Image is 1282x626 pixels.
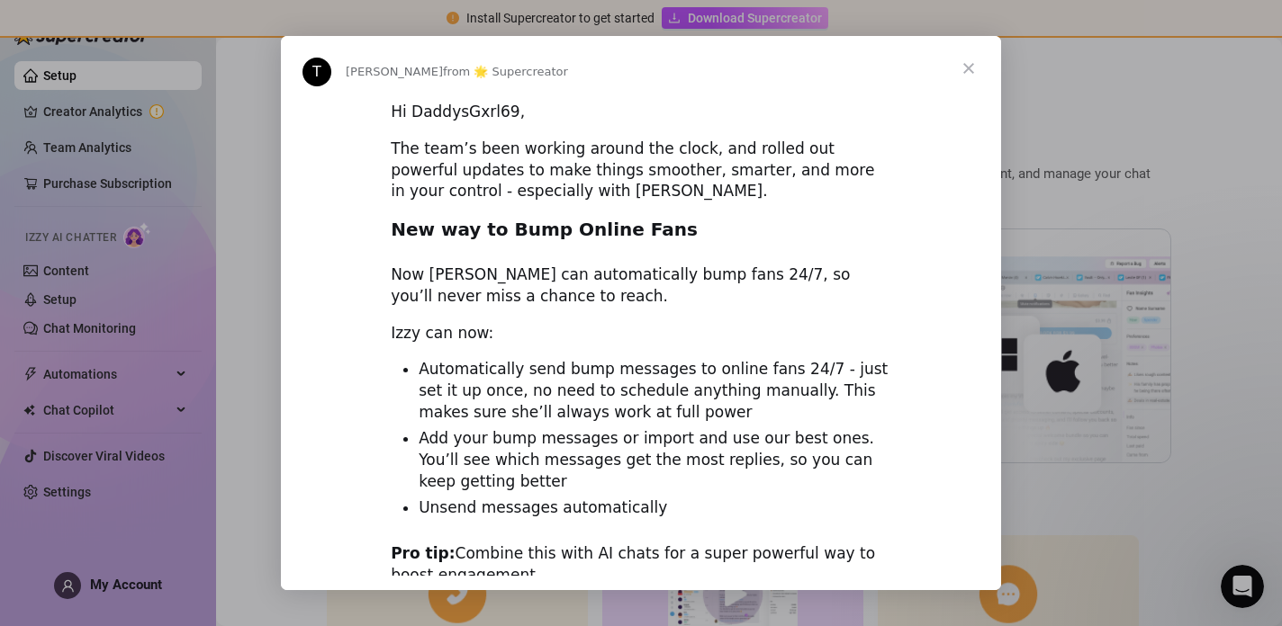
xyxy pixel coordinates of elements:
div: Izzy can now: [391,323,891,344]
li: Unsend messages automatically [419,497,891,519]
h2: New way to Bump Online Fans [391,218,891,251]
span: [PERSON_NAME] [346,65,443,78]
div: Hi DaddysGxrl69, [391,102,891,123]
b: Pro tip: [391,544,455,562]
li: Add your bump messages or import and use our best ones. You’ll see which messages get the most re... [419,428,891,493]
div: Combine this with AI chats for a super powerful way to boost engagement. [391,543,891,586]
div: The team’s been working around the clock, and rolled out powerful updates to make things smoother... [391,139,891,202]
div: Profile image for Tanya [302,58,331,86]
span: from 🌟 Supercreator [443,65,568,78]
li: Automatically send bump messages to online fans 24/7 - just set it up once, no need to schedule a... [419,359,891,424]
span: Close [936,36,1001,101]
div: Now [PERSON_NAME] can automatically bump fans 24/7, so you’ll never miss a chance to reach. [391,264,891,308]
